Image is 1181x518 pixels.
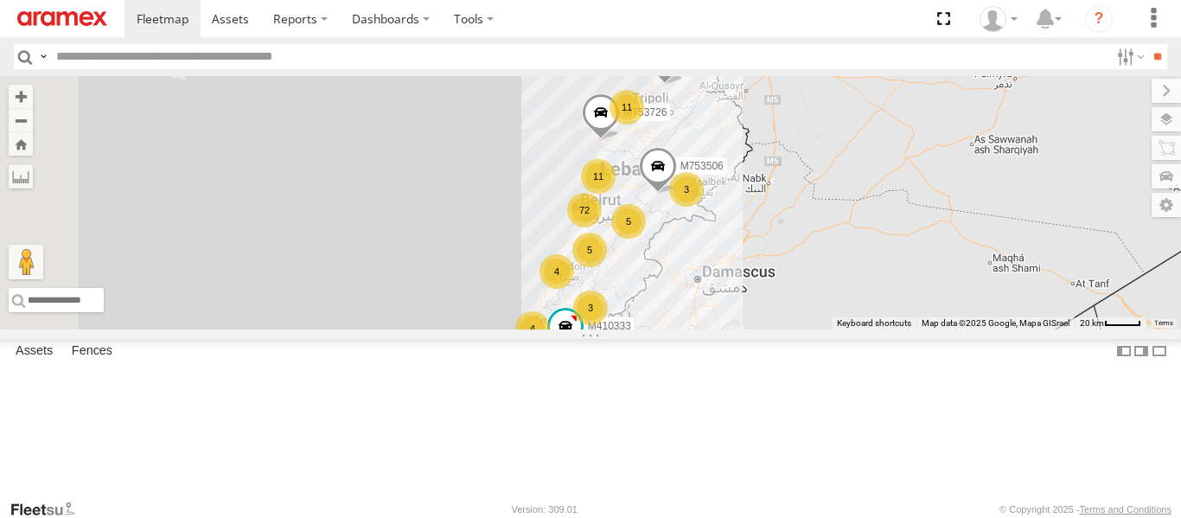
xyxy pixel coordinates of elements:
button: Zoom Home [9,132,33,156]
div: 4 [539,254,574,289]
span: 20 km [1080,318,1104,328]
label: Map Settings [1152,193,1181,217]
button: Zoom in [9,85,33,108]
div: 72 [567,193,602,227]
span: M753506 [680,160,724,172]
span: Map data ©2025 Google, Mapa GISrael [922,318,1069,328]
label: Dock Summary Table to the Left [1115,339,1133,364]
div: 4 [515,311,550,346]
div: 11 [610,90,644,125]
label: Assets [7,339,61,363]
div: © Copyright 2025 - [999,504,1171,515]
a: Visit our Website [10,501,89,518]
label: Search Query [36,44,50,69]
div: 3 [669,172,704,207]
span: M753726 [623,106,667,118]
a: Terms (opens in new tab) [1155,320,1173,327]
div: 11 [581,159,616,194]
div: 3 [573,291,608,325]
a: Terms and Conditions [1080,504,1171,515]
img: aramex-logo.svg [17,11,107,26]
div: 5 [572,233,607,267]
label: Hide Summary Table [1151,339,1168,364]
span: M410333 [588,319,631,331]
div: 5 [611,204,646,239]
button: Drag Pegman onto the map to open Street View [9,245,43,279]
button: Map scale: 20 km per 39 pixels [1075,317,1146,329]
div: Version: 309.01 [512,504,578,515]
label: Fences [63,339,121,363]
button: Zoom out [9,108,33,132]
div: Mazen Siblini [974,6,1024,32]
label: Search Filter Options [1110,44,1147,69]
i: ? [1085,5,1113,33]
button: Keyboard shortcuts [837,317,911,329]
label: Measure [9,164,33,189]
label: Dock Summary Table to the Right [1133,339,1150,364]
